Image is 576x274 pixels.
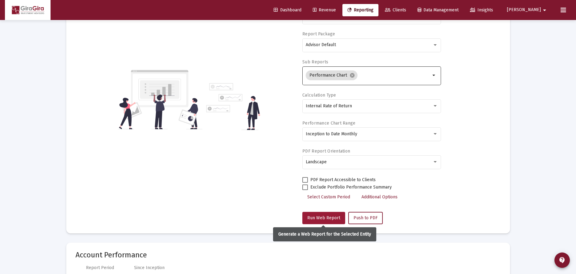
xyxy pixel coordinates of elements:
a: Clients [380,4,411,16]
img: reporting [118,69,202,130]
label: Report Package [302,31,335,37]
mat-chip-list: Selection [306,69,431,81]
span: Additional Options [362,194,398,200]
span: [PERSON_NAME] [507,7,541,13]
span: Inception to Date Monthly [306,131,357,137]
a: Dashboard [269,4,306,16]
img: Dashboard [10,4,46,16]
span: Exclude Portfolio Performance Summary [310,184,392,191]
span: Revenue [313,7,336,13]
div: Since Inception [134,265,165,271]
button: [PERSON_NAME] [500,4,556,16]
mat-chip: Performance Chart [306,70,357,80]
span: Reporting [347,7,374,13]
mat-icon: cancel [349,73,355,78]
span: Run Web Report [307,215,340,220]
label: Sub Reports [302,59,328,65]
button: Run Web Report [302,212,345,224]
a: Data Management [413,4,464,16]
mat-icon: arrow_drop_down [431,72,438,79]
a: Reporting [342,4,378,16]
mat-icon: contact_support [558,256,566,264]
a: Revenue [308,4,341,16]
a: Insights [465,4,498,16]
span: Advisor Default [306,42,336,47]
span: Insights [470,7,493,13]
mat-card-title: Account Performance [76,252,501,258]
span: Clients [385,7,406,13]
span: Landscape [306,159,327,165]
span: Dashboard [274,7,301,13]
label: Calculation Type [302,93,336,98]
span: Push to PDF [353,215,378,220]
span: Internal Rate of Return [306,103,352,109]
label: PDF Report Orientation [302,149,350,154]
div: Report Period [86,265,114,271]
span: PDF Report Accessible to Clients [310,176,376,184]
label: Performance Chart Range [302,121,355,126]
img: reporting-alt [206,83,260,130]
mat-icon: arrow_drop_down [541,4,548,16]
span: Select Custom Period [307,194,350,200]
button: Push to PDF [348,212,383,224]
span: Data Management [418,7,459,13]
